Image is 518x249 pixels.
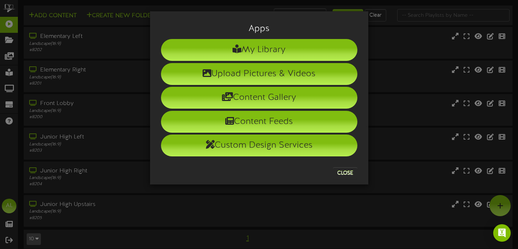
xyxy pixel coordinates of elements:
li: My Library [161,39,357,61]
li: Upload Pictures & Videos [161,63,357,85]
button: Close [333,167,357,179]
div: Open Intercom Messenger [493,224,511,242]
li: Content Feeds [161,111,357,133]
li: Content Gallery [161,87,357,109]
h3: Apps [161,24,357,34]
li: Custom Design Services [161,135,357,156]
